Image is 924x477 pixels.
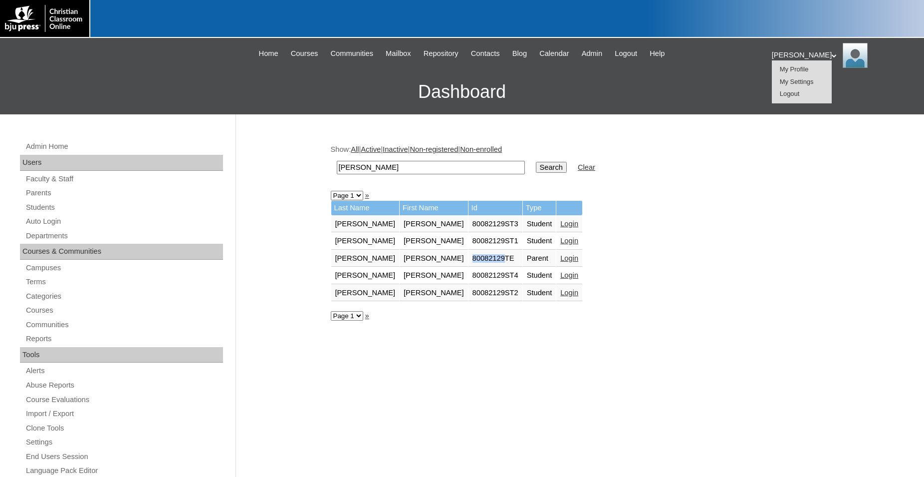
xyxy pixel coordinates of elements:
a: End Users Session [25,451,223,463]
a: Import / Export [25,408,223,420]
span: Home [259,48,278,59]
td: 80082129ST2 [468,285,522,302]
a: Inactive [383,145,408,153]
a: » [365,312,369,320]
span: Help [650,48,665,59]
td: Type [523,201,556,215]
td: [PERSON_NAME] [331,285,400,302]
a: Logout [610,48,642,59]
td: Student [523,285,556,302]
a: Home [254,48,283,59]
span: Calendar [539,48,569,59]
a: Admin [577,48,608,59]
a: Language Pack Editor [25,465,223,477]
a: Abuse Reports [25,379,223,392]
a: Reports [25,333,223,345]
input: Search [337,161,525,174]
div: Courses & Communities [20,244,223,260]
td: [PERSON_NAME] [331,216,400,233]
a: Help [645,48,670,59]
td: 80082129ST1 [468,233,522,250]
td: Last Name [331,201,400,215]
a: Non-registered [410,145,458,153]
a: Courses [286,48,323,59]
a: Login [560,271,578,279]
a: Campuses [25,262,223,274]
a: Repository [419,48,463,59]
a: Login [560,289,578,297]
img: logo-white.png [5,5,84,32]
span: Courses [291,48,318,59]
a: Non-enrolled [460,145,502,153]
a: Faculty & Staff [25,173,223,185]
a: Courses [25,304,223,317]
div: Users [20,155,223,171]
input: Search [536,162,567,173]
a: Blog [507,48,532,59]
h3: Dashboard [5,69,919,114]
a: Communities [325,48,378,59]
span: Logout [615,48,637,59]
td: 80082129TE [468,250,522,267]
span: Contacts [471,48,500,59]
a: Contacts [466,48,505,59]
a: Login [560,220,578,228]
a: Logout [780,90,800,97]
td: Parent [523,250,556,267]
a: Settings [25,436,223,449]
div: Show: | | | | [331,144,825,180]
a: Course Evaluations [25,394,223,406]
td: [PERSON_NAME] [331,233,400,250]
a: Active [361,145,381,153]
td: [PERSON_NAME] [400,250,468,267]
td: Student [523,233,556,250]
td: Id [468,201,522,215]
a: Admin Home [25,140,223,153]
a: All [351,145,359,153]
td: [PERSON_NAME] [400,233,468,250]
div: Tools [20,347,223,363]
a: Login [560,237,578,245]
a: My Profile [780,65,809,73]
a: » [365,191,369,199]
a: Clear [578,163,595,171]
td: 80082129ST4 [468,267,522,284]
img: Jonelle Rodriguez [843,43,868,68]
span: Mailbox [386,48,411,59]
a: Auto Login [25,215,223,228]
td: Student [523,267,556,284]
a: Students [25,201,223,214]
td: 80082129ST3 [468,216,522,233]
span: Communities [330,48,373,59]
a: Parents [25,187,223,199]
div: [PERSON_NAME] [772,43,914,68]
td: [PERSON_NAME] [400,267,468,284]
span: Blog [512,48,527,59]
a: Communities [25,319,223,331]
a: Departments [25,230,223,242]
span: Repository [424,48,459,59]
td: [PERSON_NAME] [400,285,468,302]
td: [PERSON_NAME] [400,216,468,233]
a: Login [560,254,578,262]
a: Calendar [534,48,574,59]
td: Student [523,216,556,233]
td: [PERSON_NAME] [331,267,400,284]
span: Admin [582,48,603,59]
a: Terms [25,276,223,288]
a: Alerts [25,365,223,377]
a: Categories [25,290,223,303]
td: First Name [400,201,468,215]
a: Mailbox [381,48,416,59]
td: [PERSON_NAME] [331,250,400,267]
a: Clone Tools [25,422,223,435]
a: My Settings [780,78,814,85]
